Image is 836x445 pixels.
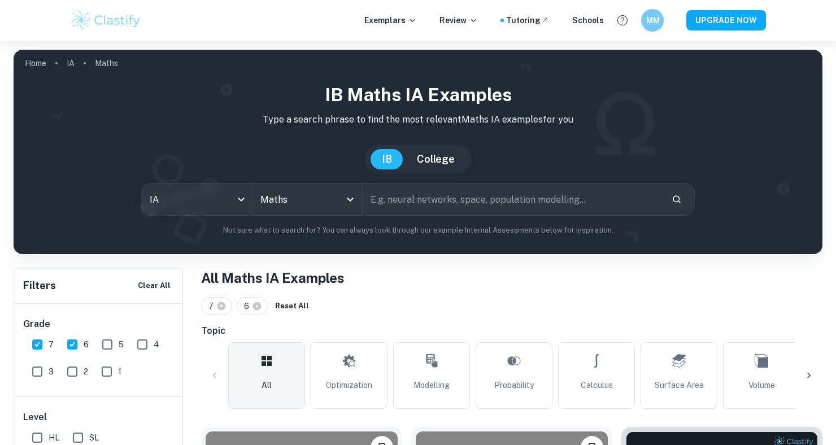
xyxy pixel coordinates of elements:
[154,338,159,351] span: 4
[364,14,417,27] p: Exemplars
[371,149,403,169] button: IB
[119,338,124,351] span: 5
[572,14,604,27] a: Schools
[363,184,663,215] input: E.g. neural networks, space, population modelling...
[655,379,704,391] span: Surface Area
[406,149,466,169] button: College
[201,297,232,315] div: 7
[23,411,175,424] h6: Level
[748,379,775,391] span: Volume
[326,379,372,391] span: Optimization
[135,277,173,294] button: Clear All
[67,55,75,71] a: IA
[201,324,822,338] h6: Topic
[89,431,99,444] span: SL
[439,14,478,27] p: Review
[613,11,632,30] button: Help and Feedback
[342,191,358,207] button: Open
[237,297,268,315] div: 6
[581,379,613,391] span: Calculus
[49,431,59,444] span: HL
[14,50,822,254] img: profile cover
[95,57,118,69] p: Maths
[23,81,813,108] h1: IB Maths IA examples
[201,268,822,288] h1: All Maths IA Examples
[262,379,272,391] span: All
[25,55,46,71] a: Home
[667,190,686,209] button: Search
[646,14,659,27] h6: MM
[70,9,142,32] img: Clastify logo
[23,113,813,126] p: Type a search phrase to find the most relevant Maths IA examples for you
[208,300,219,312] span: 7
[494,379,534,391] span: Probability
[84,365,88,378] span: 2
[49,338,54,351] span: 7
[23,317,175,331] h6: Grade
[413,379,450,391] span: Modelling
[23,278,56,294] h6: Filters
[272,298,312,315] button: Reset All
[49,365,54,378] span: 3
[84,338,89,351] span: 6
[23,225,813,236] p: Not sure what to search for? You can always look through our example Internal Assessments below f...
[686,10,766,30] button: UPGRADE NOW
[641,9,664,32] button: MM
[244,300,254,312] span: 6
[118,365,121,378] span: 1
[142,184,252,215] div: IA
[506,14,550,27] a: Tutoring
